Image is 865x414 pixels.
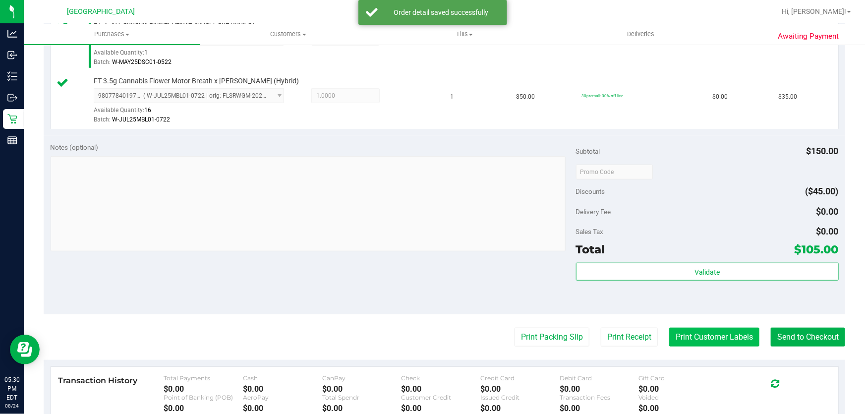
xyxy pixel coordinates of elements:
[401,384,480,394] div: $0.00
[51,143,99,151] span: Notes (optional)
[480,384,560,394] div: $0.00
[451,92,454,102] span: 1
[7,93,17,103] inline-svg: Outbound
[639,384,718,394] div: $0.00
[713,92,728,102] span: $0.00
[4,402,19,410] p: 08/24
[322,404,402,413] div: $0.00
[601,328,658,347] button: Print Receipt
[4,375,19,402] p: 05:30 PM EDT
[614,30,668,39] span: Deliveries
[243,374,322,382] div: Cash
[377,30,552,39] span: Tills
[516,92,535,102] span: $50.00
[795,242,839,256] span: $105.00
[7,135,17,145] inline-svg: Reports
[576,208,611,216] span: Delivery Fee
[164,384,243,394] div: $0.00
[10,335,40,364] iframe: Resource center
[480,374,560,382] div: Credit Card
[243,384,322,394] div: $0.00
[94,76,299,86] span: FT 3.5g Cannabis Flower Motor Breath x [PERSON_NAME] (Hybrid)
[401,394,480,401] div: Customer Credit
[144,107,151,114] span: 16
[560,394,639,401] div: Transaction Fees
[560,404,639,413] div: $0.00
[112,116,170,123] span: W-JUL25MBL01-0722
[816,206,839,217] span: $0.00
[480,394,560,401] div: Issued Credit
[7,71,17,81] inline-svg: Inventory
[24,24,200,45] a: Purchases
[807,146,839,156] span: $150.00
[576,182,605,200] span: Discounts
[376,24,553,45] a: Tills
[201,30,376,39] span: Customers
[7,50,17,60] inline-svg: Inbound
[144,49,148,56] span: 1
[112,59,172,65] span: W-MAY25DSC01-0522
[639,404,718,413] div: $0.00
[401,404,480,413] div: $0.00
[778,92,797,102] span: $35.00
[164,404,243,413] div: $0.00
[401,374,480,382] div: Check
[94,59,111,65] span: Batch:
[24,30,200,39] span: Purchases
[7,114,17,124] inline-svg: Retail
[576,242,605,256] span: Total
[94,103,294,122] div: Available Quantity:
[480,404,560,413] div: $0.00
[553,24,729,45] a: Deliveries
[164,394,243,401] div: Point of Banking (POB)
[576,263,839,281] button: Validate
[322,384,402,394] div: $0.00
[243,404,322,413] div: $0.00
[7,29,17,39] inline-svg: Analytics
[164,374,243,382] div: Total Payments
[581,93,623,98] span: 30premall: 30% off line
[94,46,294,65] div: Available Quantity:
[243,394,322,401] div: AeroPay
[639,394,718,401] div: Voided
[639,374,718,382] div: Gift Card
[806,186,839,196] span: ($45.00)
[515,328,589,347] button: Print Packing Slip
[782,7,846,15] span: Hi, [PERSON_NAME]!
[816,226,839,237] span: $0.00
[576,147,600,155] span: Subtotal
[576,228,604,236] span: Sales Tax
[560,384,639,394] div: $0.00
[778,31,839,42] span: Awaiting Payment
[67,7,135,16] span: [GEOGRAPHIC_DATA]
[576,165,653,179] input: Promo Code
[94,116,111,123] span: Batch:
[694,268,720,276] span: Validate
[560,374,639,382] div: Debit Card
[322,394,402,401] div: Total Spendr
[771,328,845,347] button: Send to Checkout
[669,328,759,347] button: Print Customer Labels
[322,374,402,382] div: CanPay
[200,24,377,45] a: Customers
[383,7,500,17] div: Order detail saved successfully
